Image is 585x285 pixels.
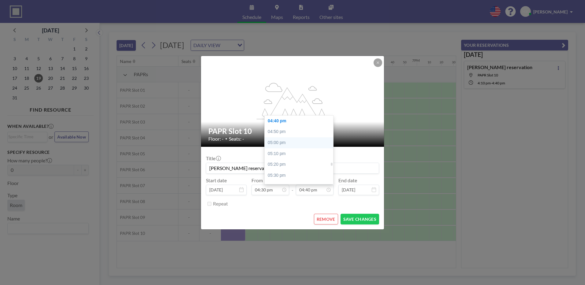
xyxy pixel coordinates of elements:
div: 04:50 pm [265,126,336,137]
span: • [225,136,227,141]
div: 05:20 pm [265,159,336,170]
div: 05:00 pm [265,137,336,148]
button: SAVE CHANGES [341,214,379,224]
div: 05:30 pm [265,170,336,181]
label: Repeat [213,201,228,207]
label: End date [338,177,357,183]
label: From [252,177,263,183]
div: 05:40 pm [265,181,336,192]
label: Start date [206,177,227,183]
input: (No title) [206,163,379,173]
div: 04:40 pm [265,116,336,127]
button: REMOVE [314,214,338,224]
span: Floor: - [208,136,224,142]
h2: PAPR Slot 10 [208,127,377,136]
span: - [292,180,293,193]
span: Seats: - [229,136,244,142]
div: 05:10 pm [265,148,336,159]
label: Title [206,155,220,161]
